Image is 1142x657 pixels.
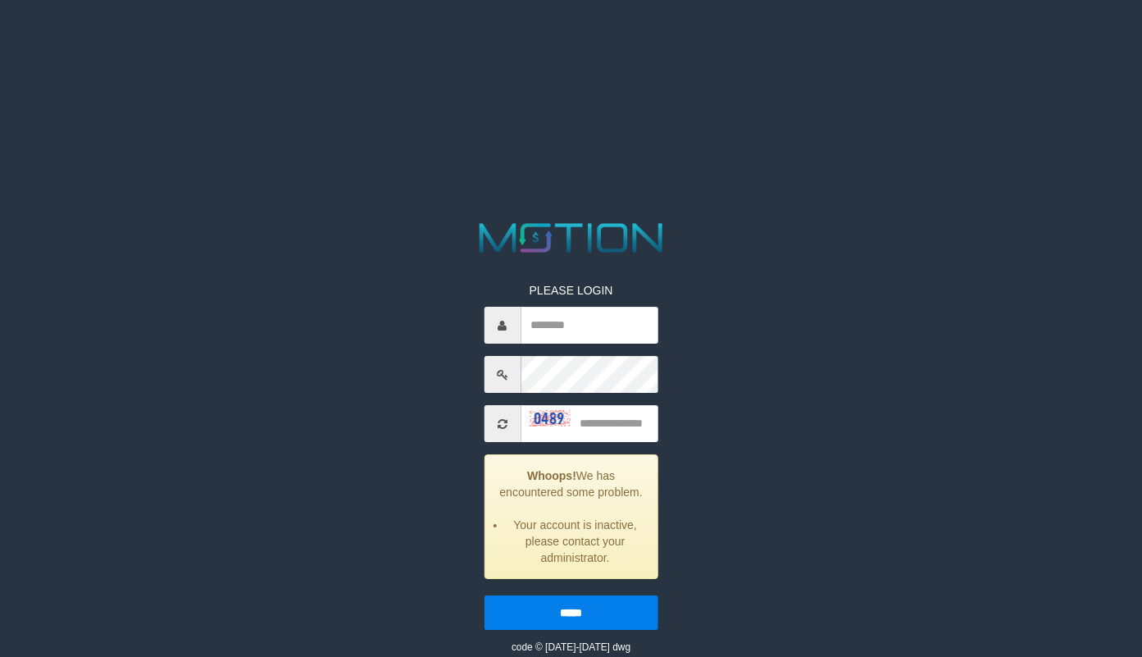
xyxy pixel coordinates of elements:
div: We has encountered some problem. [484,454,657,579]
strong: Whoops! [527,469,576,482]
img: captcha [529,410,570,427]
p: PLEASE LOGIN [484,282,657,299]
li: Your account is inactive, please contact your administrator. [505,517,644,566]
small: code © [DATE]-[DATE] dwg [512,641,630,653]
img: MOTION_logo.png [471,218,671,258]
